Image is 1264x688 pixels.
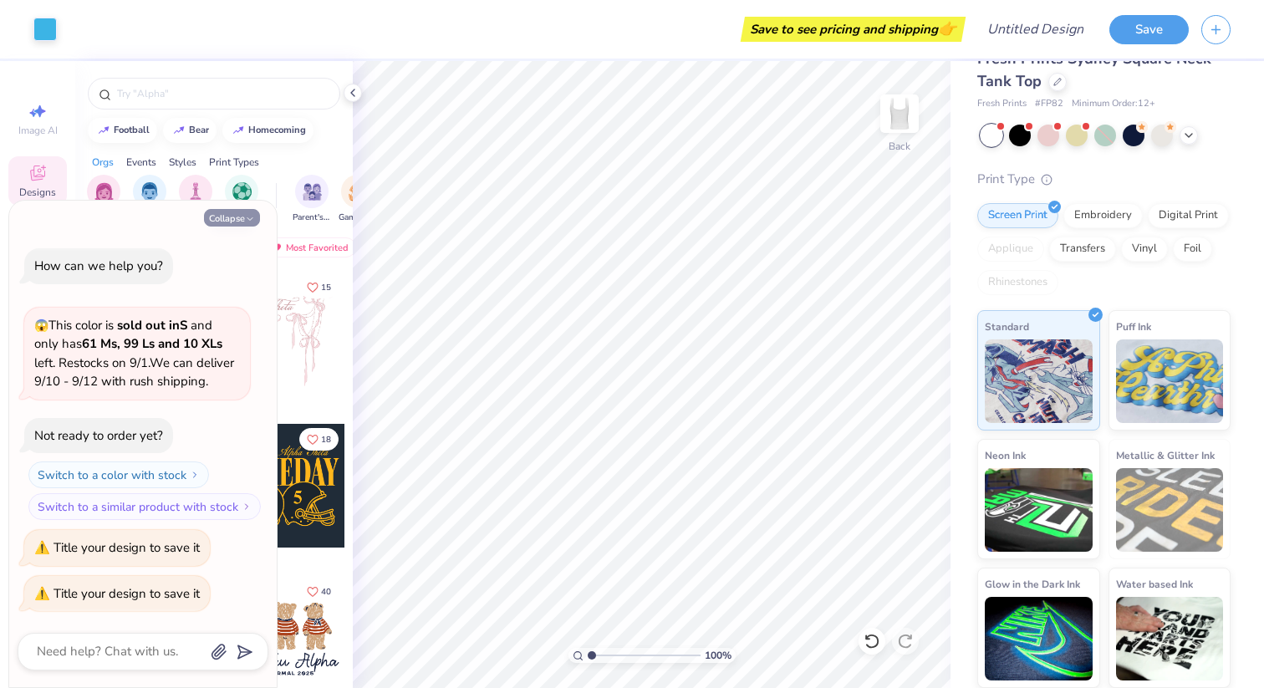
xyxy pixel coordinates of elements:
span: Glow in the Dark Ink [985,575,1080,593]
button: filter button [131,175,169,224]
div: Title your design to save it [54,585,200,602]
div: Title your design to save it [54,539,200,556]
span: Parent's Weekend [293,211,331,224]
span: Fresh Prints [977,97,1027,111]
div: Vinyl [1121,237,1168,262]
strong: 61 Ms, 99 Ls and 10 XLs [82,335,222,352]
button: bear [163,118,217,143]
button: filter button [339,175,377,224]
button: Save [1109,15,1189,44]
span: # FP82 [1035,97,1063,111]
button: filter button [225,175,258,224]
img: Water based Ink [1116,597,1224,680]
span: Minimum Order: 12 + [1072,97,1155,111]
img: Back [883,97,916,130]
img: Standard [985,339,1093,423]
img: trend_line.gif [172,125,186,135]
strong: sold out in S [117,317,187,334]
button: filter button [179,175,212,224]
div: filter for Game Day [339,175,377,224]
div: Digital Print [1148,203,1229,228]
button: football [88,118,157,143]
img: Sorority Image [94,182,114,201]
img: Puff Ink [1116,339,1224,423]
input: Try "Alpha" [115,85,329,102]
div: Foil [1173,237,1212,262]
img: Game Day Image [349,182,368,201]
div: Embroidery [1063,203,1143,228]
span: Standard [985,318,1029,335]
img: Metallic & Glitter Ink [1116,468,1224,552]
span: 😱 [34,318,48,334]
span: Game Day [339,211,377,224]
span: 15 [321,283,331,292]
span: 👉 [938,18,956,38]
span: Designs [19,186,56,199]
span: 18 [321,436,331,444]
span: Puff Ink [1116,318,1151,335]
button: filter button [87,175,120,224]
input: Untitled Design [974,13,1097,46]
span: 100 % [705,648,731,663]
button: filter button [293,175,331,224]
img: Parent's Weekend Image [303,182,322,201]
img: Sports Image [232,182,252,201]
button: Switch to a similar product with stock [28,493,261,520]
div: homecoming [248,125,306,135]
div: Screen Print [977,203,1058,228]
button: Like [299,580,339,603]
img: Neon Ink [985,468,1093,552]
button: Like [299,428,339,451]
button: homecoming [222,118,313,143]
div: Styles [169,155,196,170]
div: Transfers [1049,237,1116,262]
button: Collapse [204,209,260,227]
div: filter for Sorority [87,175,120,224]
span: Water based Ink [1116,575,1193,593]
img: Club Image [186,182,205,201]
div: filter for Fraternity [131,175,169,224]
img: trend_line.gif [97,125,110,135]
div: Events [126,155,156,170]
span: Metallic & Glitter Ink [1116,446,1215,464]
button: Like [299,276,339,298]
div: Print Types [209,155,259,170]
img: Fraternity Image [140,182,159,201]
div: How can we help you? [34,257,163,274]
span: This color is and only has left . Restocks on 9/1. We can deliver 9/10 - 9/12 with rush shipping. [34,317,234,390]
div: Orgs [92,155,114,170]
div: Back [889,139,910,154]
div: Print Type [977,170,1231,189]
div: Save to see pricing and shipping [745,17,961,42]
div: Rhinestones [977,270,1058,295]
div: filter for Club [179,175,212,224]
div: Applique [977,237,1044,262]
button: Switch to a color with stock [28,461,209,488]
img: Switch to a similar product with stock [242,502,252,512]
span: Neon Ink [985,446,1026,464]
img: Glow in the Dark Ink [985,597,1093,680]
div: filter for Sports [225,175,258,224]
div: Most Favorited [262,237,356,257]
div: bear [189,125,209,135]
div: Not ready to order yet? [34,427,163,444]
span: Image AI [18,124,58,137]
div: filter for Parent's Weekend [293,175,331,224]
img: trend_line.gif [232,125,245,135]
span: 40 [321,588,331,596]
img: Switch to a color with stock [190,470,200,480]
div: football [114,125,150,135]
